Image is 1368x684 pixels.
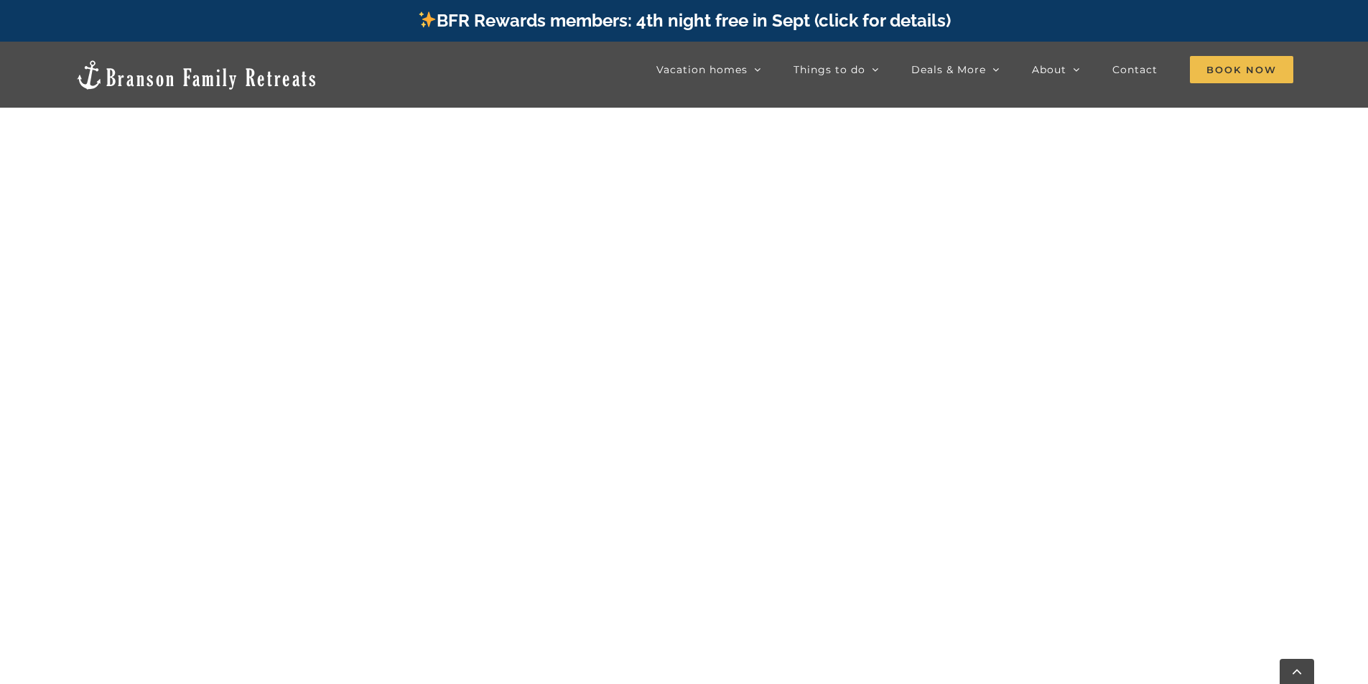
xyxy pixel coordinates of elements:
[656,55,761,84] a: Vacation homes
[1190,55,1293,84] a: Book Now
[656,65,748,75] span: Vacation homes
[1112,65,1158,75] span: Contact
[1190,56,1293,83] span: Book Now
[1032,55,1080,84] a: About
[911,55,1000,84] a: Deals & More
[911,65,986,75] span: Deals & More
[1032,65,1066,75] span: About
[656,55,1293,84] nav: Main Menu
[75,59,318,91] img: Branson Family Retreats Logo
[794,55,879,84] a: Things to do
[1112,55,1158,84] a: Contact
[794,65,865,75] span: Things to do
[419,11,436,28] img: ✨
[417,10,951,31] a: BFR Rewards members: 4th night free in Sept (click for details)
